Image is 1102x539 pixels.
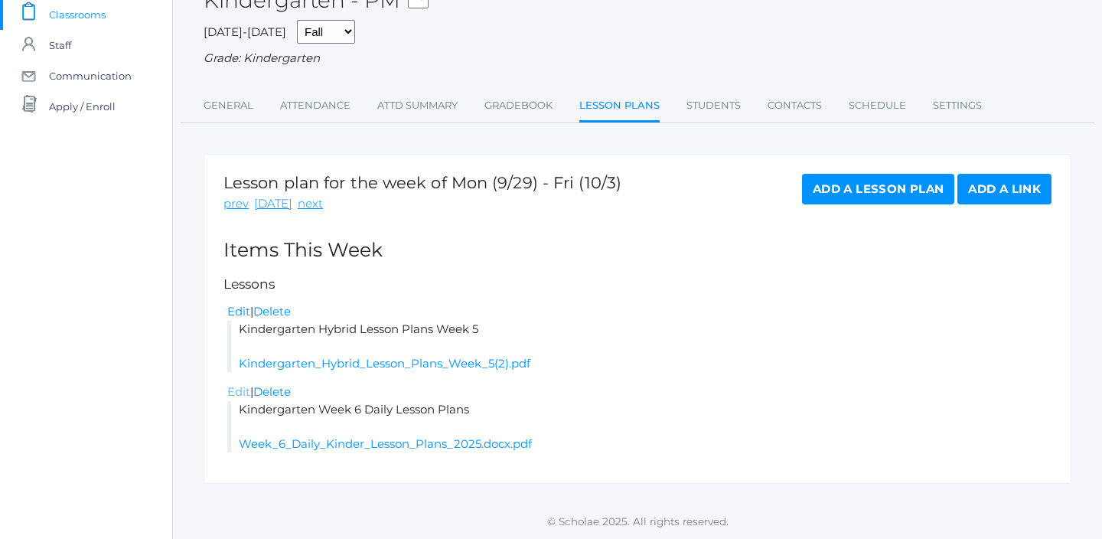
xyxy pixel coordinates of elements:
[253,304,291,318] a: Delete
[204,90,253,121] a: General
[933,90,982,121] a: Settings
[173,514,1102,529] p: © Scholae 2025. All rights reserved.
[239,436,532,451] a: Week_6_Daily_Kinder_Lesson_Plans_2025.docx.pdf
[227,303,1051,321] div: |
[377,90,458,121] a: Attd Summary
[223,174,621,191] h1: Lesson plan for the week of Mon (9/29) - Fri (10/3)
[280,90,350,121] a: Attendance
[227,384,250,399] a: Edit
[227,401,1051,453] li: Kindergarten Week 6 Daily Lesson Plans
[223,240,1051,261] h2: Items This Week
[227,321,1051,373] li: Kindergarten Hybrid Lesson Plans Week 5
[957,174,1051,204] a: Add a Link
[227,384,1051,401] div: |
[223,195,249,213] a: prev
[254,195,292,213] a: [DATE]
[768,90,822,121] a: Contacts
[253,384,291,399] a: Delete
[579,90,660,123] a: Lesson Plans
[49,60,132,91] span: Communication
[49,91,116,122] span: Apply / Enroll
[227,304,250,318] a: Edit
[204,24,286,39] span: [DATE]-[DATE]
[802,174,954,204] a: Add a Lesson Plan
[298,195,323,213] a: next
[239,356,530,371] a: Kindergarten_Hybrid_Lesson_Plans_Week_5(2).pdf
[849,90,906,121] a: Schedule
[49,30,71,60] span: Staff
[223,277,1051,292] h5: Lessons
[484,90,553,121] a: Gradebook
[204,50,1071,67] div: Grade: Kindergarten
[686,90,741,121] a: Students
